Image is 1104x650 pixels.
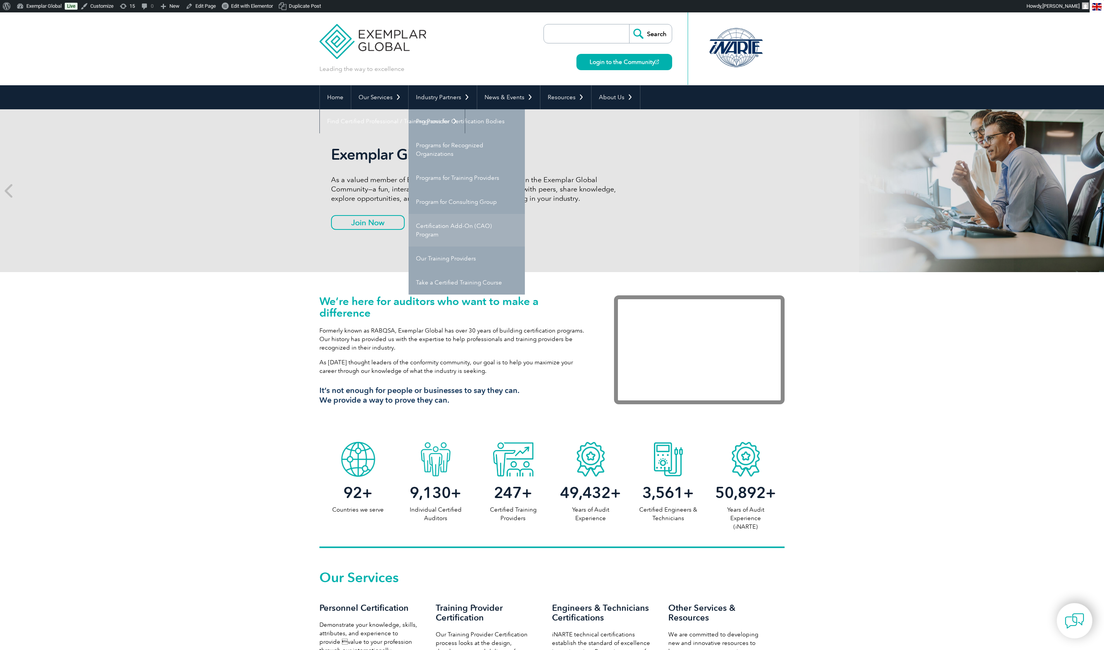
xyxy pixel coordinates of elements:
span: 49,432 [560,483,611,502]
span: 92 [343,483,362,502]
p: Certified Engineers & Technicians [630,505,707,522]
a: Join Now [331,215,405,230]
a: Find Certified Professional / Training Provider [320,109,465,133]
h3: It’s not enough for people or businesses to say they can. We provide a way to prove they can. [319,386,591,405]
span: 3,561 [642,483,683,502]
p: Leading the way to excellence [319,65,404,73]
a: Our Services [351,85,408,109]
span: Edit with Elementor [231,3,273,9]
a: Industry Partners [409,85,477,109]
h2: + [707,486,785,499]
p: Formerly known as RABQSA, Exemplar Global has over 30 years of building certification programs. O... [319,326,591,352]
h3: Other Services & Resources [668,603,769,622]
h3: Engineers & Technicians Certifications [552,603,653,622]
a: Live [65,3,78,10]
img: open_square.png [655,60,659,64]
input: Search [629,24,672,43]
h2: + [397,486,474,499]
img: contact-chat.png [1065,611,1084,631]
p: Years of Audit Experience [552,505,630,522]
a: Home [320,85,351,109]
span: 9,130 [410,483,451,502]
span: 247 [494,483,522,502]
a: Take a Certified Training Course [409,271,525,295]
a: Program for Consulting Group [409,190,525,214]
h2: Exemplar Global Community [331,146,622,164]
h1: We’re here for auditors who want to make a difference [319,295,591,319]
a: Login to the Community [576,54,672,70]
a: Programs for Training Providers [409,166,525,190]
a: Our Training Providers [409,247,525,271]
a: About Us [592,85,640,109]
h2: + [630,486,707,499]
p: Certified Training Providers [474,505,552,522]
p: Individual Certified Auditors [397,505,474,522]
span: 50,892 [715,483,766,502]
a: Certification Add-On (CAO) Program [409,214,525,247]
iframe: Exemplar Global: Working together to make a difference [614,295,785,404]
a: News & Events [477,85,540,109]
a: Resources [540,85,591,109]
img: en [1092,3,1102,10]
h2: + [319,486,397,499]
img: Exemplar Global [319,12,426,59]
h2: + [552,486,630,499]
a: Programs for Certification Bodies [409,109,525,133]
p: Years of Audit Experience (iNARTE) [707,505,785,531]
h2: Our Services [319,571,785,584]
h2: + [474,486,552,499]
h3: Training Provider Certification [436,603,536,622]
h3: Personnel Certification [319,603,420,613]
p: As [DATE] thought leaders of the conformity community, our goal is to help you maximize your care... [319,358,591,375]
a: Programs for Recognized Organizations [409,133,525,166]
p: Countries we serve [319,505,397,514]
p: As a valued member of Exemplar Global, we invite you to join the Exemplar Global Community—a fun,... [331,175,622,203]
span: [PERSON_NAME] [1042,3,1080,9]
